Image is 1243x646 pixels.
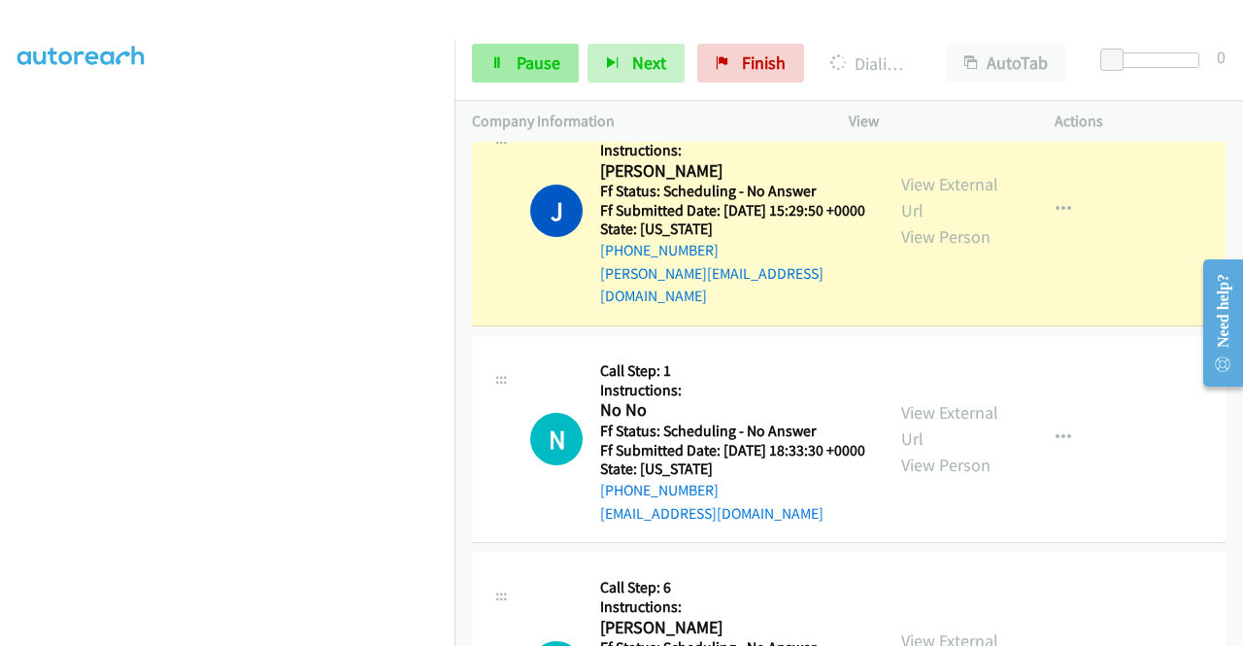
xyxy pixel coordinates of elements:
p: View [849,110,1020,133]
span: Finish [742,51,786,74]
h2: No No [600,399,865,422]
iframe: Resource Center [1188,246,1243,400]
h1: N [530,413,583,465]
p: Dialing [PERSON_NAME] [830,51,911,77]
a: Finish [697,44,804,83]
button: AutoTab [946,44,1066,83]
span: Pause [517,51,560,74]
h2: [PERSON_NAME] [600,617,866,639]
p: Company Information [472,110,814,133]
h5: Ff Status: Scheduling - No Answer [600,182,866,201]
div: The call is yet to be attempted [530,413,583,465]
h2: [PERSON_NAME] [600,160,859,183]
h1: J [530,185,583,237]
a: View External Url [901,173,998,221]
p: Actions [1055,110,1226,133]
h5: Ff Submitted Date: [DATE] 18:33:30 +0000 [600,441,865,460]
h5: Instructions: [600,381,865,400]
a: View External Url [901,401,998,450]
h5: Instructions: [600,141,866,160]
h5: Ff Status: Scheduling - No Answer [600,422,865,441]
h5: State: [US_STATE] [600,459,865,479]
a: [PHONE_NUMBER] [600,241,719,259]
a: View Person [901,225,991,248]
a: View Person [901,454,991,476]
h5: Ff Submitted Date: [DATE] 15:29:50 +0000 [600,201,866,221]
a: [EMAIL_ADDRESS][DOMAIN_NAME] [600,504,823,523]
button: Next [588,44,685,83]
a: [PHONE_NUMBER] [600,481,719,499]
a: [PERSON_NAME][EMAIL_ADDRESS][DOMAIN_NAME] [600,264,823,306]
div: 0 [1217,44,1226,70]
a: Pause [472,44,579,83]
h5: State: [US_STATE] [600,220,866,239]
h5: Call Step: 6 [600,578,866,597]
h5: Instructions: [600,597,866,617]
h5: Call Step: 1 [600,361,865,381]
span: Next [632,51,666,74]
